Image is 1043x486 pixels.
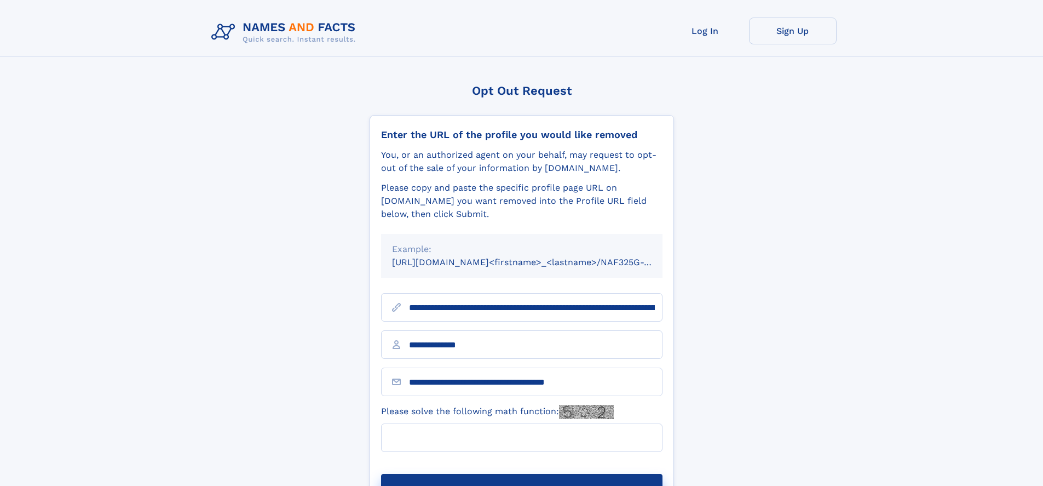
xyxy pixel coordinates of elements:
[392,257,683,267] small: [URL][DOMAIN_NAME]<firstname>_<lastname>/NAF325G-xxxxxxxx
[207,18,365,47] img: Logo Names and Facts
[381,405,614,419] label: Please solve the following math function:
[381,148,662,175] div: You, or an authorized agent on your behalf, may request to opt-out of the sale of your informatio...
[381,129,662,141] div: Enter the URL of the profile you would like removed
[392,243,652,256] div: Example:
[661,18,749,44] a: Log In
[749,18,837,44] a: Sign Up
[381,181,662,221] div: Please copy and paste the specific profile page URL on [DOMAIN_NAME] you want removed into the Pr...
[370,84,674,98] div: Opt Out Request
